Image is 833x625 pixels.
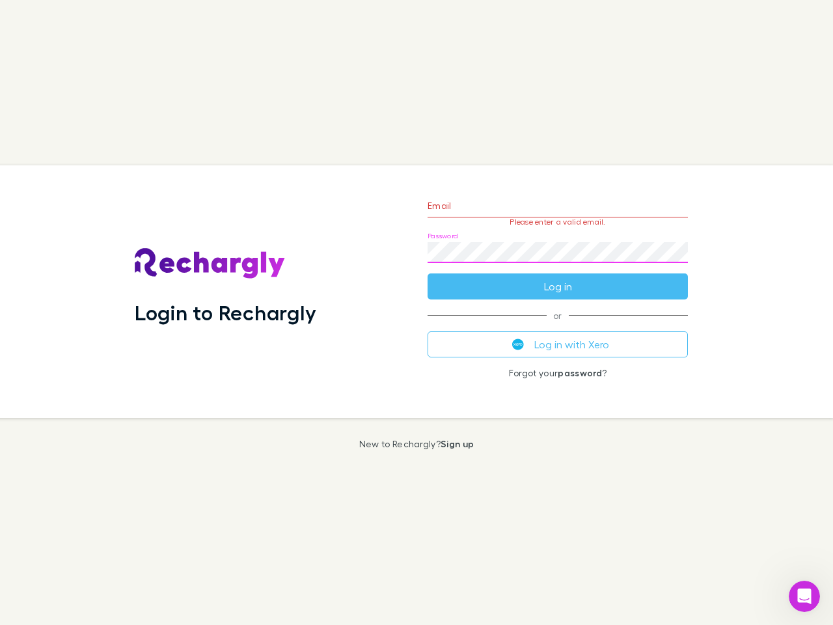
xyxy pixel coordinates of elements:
[135,300,316,325] h1: Login to Rechargly
[428,315,688,316] span: or
[428,217,688,227] p: Please enter a valid email.
[428,273,688,299] button: Log in
[441,438,474,449] a: Sign up
[359,439,474,449] p: New to Rechargly?
[558,367,602,378] a: password
[428,231,458,241] label: Password
[135,248,286,279] img: Rechargly's Logo
[428,368,688,378] p: Forgot your ?
[789,581,820,612] iframe: Intercom live chat
[428,331,688,357] button: Log in with Xero
[512,339,524,350] img: Xero's logo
